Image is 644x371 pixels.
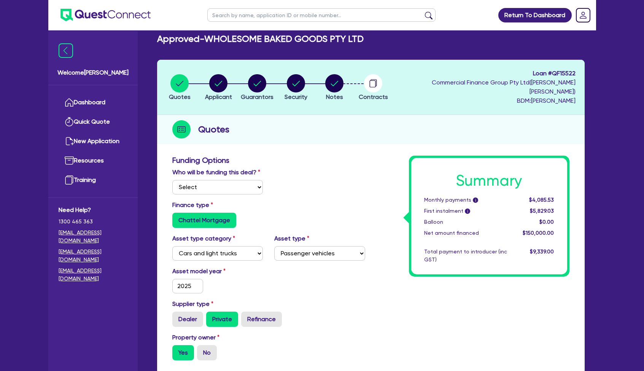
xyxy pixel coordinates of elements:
[359,93,388,100] span: Contracts
[418,196,513,204] div: Monthly payments
[198,123,229,136] h2: Quotes
[205,74,232,102] button: Applicant
[59,170,127,190] a: Training
[274,234,309,243] label: Asset type
[573,5,593,25] a: Dropdown toggle
[418,248,513,264] div: Total payment to introducer (inc GST)
[529,197,554,203] span: $4,085.53
[285,93,307,100] span: Security
[65,137,74,146] img: new-application
[172,156,365,165] h3: Funding Options
[207,8,436,22] input: Search by name, application ID or mobile number...
[539,219,554,225] span: $0.00
[284,74,308,102] button: Security
[394,96,576,105] span: BDM: [PERSON_NAME]
[65,117,74,126] img: quick-quote
[358,74,388,102] button: Contracts
[167,267,269,276] label: Asset model year
[157,33,364,45] h2: Approved - WHOLESOME BAKED GOODS PTY LTD
[169,74,191,102] button: Quotes
[172,333,219,342] label: Property owner
[498,8,572,22] a: Return To Dashboard
[325,74,344,102] button: Notes
[172,120,191,139] img: step-icon
[418,229,513,237] div: Net amount financed
[60,9,151,21] img: quest-connect-logo-blue
[197,345,217,360] label: No
[172,299,213,309] label: Supplier type
[418,218,513,226] div: Balloon
[59,112,127,132] a: Quick Quote
[530,248,554,255] span: $9,339.00
[172,201,213,210] label: Finance type
[465,209,470,214] span: i
[169,93,191,100] span: Quotes
[65,175,74,185] img: training
[172,234,235,243] label: Asset type category
[59,93,127,112] a: Dashboard
[59,229,127,245] a: [EMAIL_ADDRESS][DOMAIN_NAME]
[172,213,236,228] label: Chattel Mortgage
[59,132,127,151] a: New Application
[240,74,274,102] button: Guarantors
[59,248,127,264] a: [EMAIL_ADDRESS][DOMAIN_NAME]
[424,172,554,190] h1: Summary
[418,207,513,215] div: First instalment
[65,156,74,165] img: resources
[172,345,194,360] label: Yes
[326,93,343,100] span: Notes
[59,43,73,58] img: icon-menu-close
[241,312,282,327] label: Refinance
[172,312,203,327] label: Dealer
[59,205,127,215] span: Need Help?
[57,68,129,77] span: Welcome [PERSON_NAME]
[59,218,127,226] span: 1300 465 363
[59,151,127,170] a: Resources
[473,197,478,203] span: i
[530,208,554,214] span: $5,829.03
[523,230,554,236] span: $150,000.00
[432,79,576,95] span: Commercial Finance Group Pty Ltd ( [PERSON_NAME] [PERSON_NAME] )
[241,93,274,100] span: Guarantors
[394,69,576,78] span: Loan # QF15522
[205,93,232,100] span: Applicant
[172,168,260,177] label: Who will be funding this deal?
[59,267,127,283] a: [EMAIL_ADDRESS][DOMAIN_NAME]
[206,312,238,327] label: Private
